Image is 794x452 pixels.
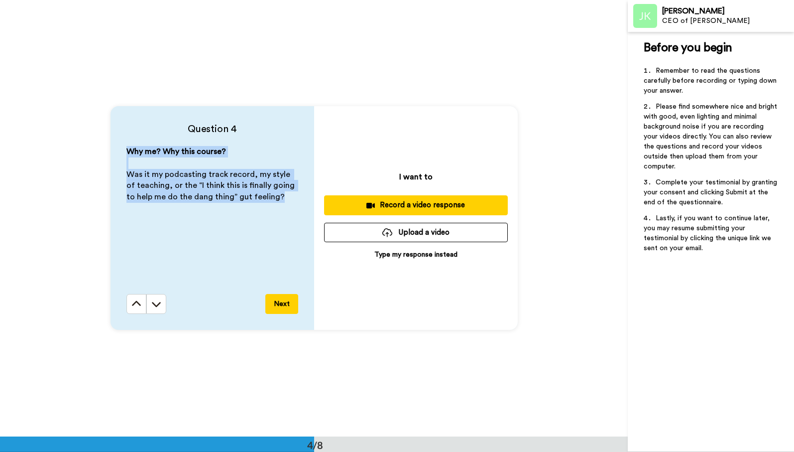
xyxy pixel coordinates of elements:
[644,179,779,206] span: Complete your testimonial by granting your consent and clicking Submit at the end of the question...
[324,223,508,242] button: Upload a video
[662,17,794,25] div: CEO of [PERSON_NAME]
[644,103,779,170] span: Please find somewhere nice and bright with good, even lighting and minimal background noise if yo...
[324,195,508,215] button: Record a video response
[633,4,657,28] img: Profile Image
[374,250,457,260] p: Type my response instead
[28,16,49,24] div: v 4.0.25
[126,148,226,155] span: Why me? Why this course?
[16,26,24,34] img: website_grey.svg
[110,59,168,65] div: Keywords by Traffic
[291,438,339,452] div: 4/8
[332,200,500,210] div: Record a video response
[644,42,732,54] span: Before you begin
[26,26,110,34] div: Domain: [DOMAIN_NAME]
[265,294,298,314] button: Next
[662,6,794,16] div: [PERSON_NAME]
[38,59,89,65] div: Domain Overview
[644,215,773,252] span: Lastly, if you want to continue later, you may resume submitting your testimonial by clicking the...
[644,67,779,94] span: Remember to read the questions carefully before recording or typing down your answer.
[16,16,24,24] img: logo_orange.svg
[27,58,35,66] img: tab_domain_overview_orange.svg
[399,171,433,183] p: I want to
[126,122,298,136] h4: Question 4
[99,58,107,66] img: tab_keywords_by_traffic_grey.svg
[126,170,297,201] span: Was it my podcasting track record, my style of teaching, or the “I think this is finally going to...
